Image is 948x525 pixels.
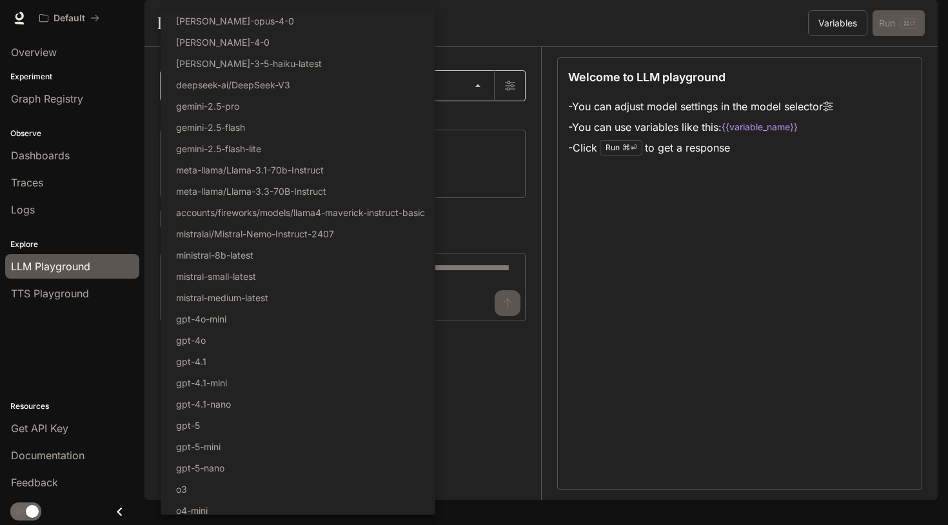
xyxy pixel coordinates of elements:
p: mistral-medium-latest [176,291,268,304]
p: meta-llama/Llama-3.3-70B-Instruct [176,184,326,198]
p: gpt-4.1-nano [176,397,231,411]
p: [PERSON_NAME]-4-0 [176,35,270,49]
p: gpt-5-nano [176,461,224,475]
p: mistral-small-latest [176,270,256,283]
p: meta-llama/Llama-3.1-70b-Instruct [176,163,324,177]
p: [PERSON_NAME]-3-5-haiku-latest [176,57,322,70]
p: [PERSON_NAME]-opus-4-0 [176,14,294,28]
p: gpt-4o [176,333,206,347]
p: deepseek-ai/DeepSeek-V3 [176,78,290,92]
p: gpt-4.1-mini [176,376,227,390]
p: gemini-2.5-flash-lite [176,142,261,155]
p: gpt-4.1 [176,355,206,368]
p: gpt-5-mini [176,440,221,453]
p: ministral-8b-latest [176,248,253,262]
p: gpt-4o-mini [176,312,226,326]
p: gpt-5 [176,419,200,432]
p: o3 [176,482,187,496]
p: gemini-2.5-flash [176,121,245,134]
p: accounts/fireworks/models/llama4-maverick-instruct-basic [176,206,425,219]
p: mistralai/Mistral-Nemo-Instruct-2407 [176,227,334,241]
p: o4-mini [176,504,208,517]
p: gemini-2.5-pro [176,99,239,113]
